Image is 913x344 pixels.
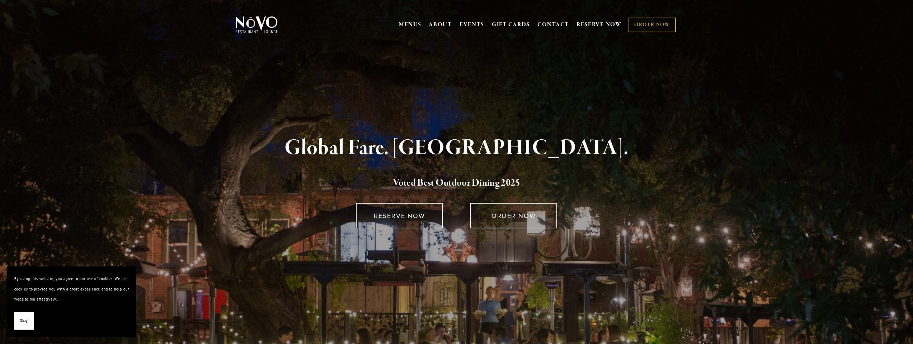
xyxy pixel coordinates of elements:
a: EVENTS [460,21,484,28]
a: ORDER NOW [629,18,676,32]
h2: 5 [248,176,666,191]
a: GIFT CARDS [492,18,530,32]
a: RESERVE NOW [576,18,622,32]
p: By using this website, you agree to our use of cookies. We use cookies to provide you with a grea... [14,274,129,305]
a: Voted Best Outdoor Dining 202 [393,177,515,190]
a: ORDER NOW [470,203,557,228]
strong: Global Fare. [GEOGRAPHIC_DATA]. [284,134,629,162]
section: Cookie banner [7,266,136,337]
button: Okay! [14,312,34,330]
span: Okay! [20,316,29,326]
a: MENUS [399,21,422,28]
a: CONTACT [537,18,569,32]
a: ABOUT [429,21,452,28]
img: Novo Restaurant &amp; Lounge [234,16,279,34]
a: RESERVE NOW [356,203,443,228]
